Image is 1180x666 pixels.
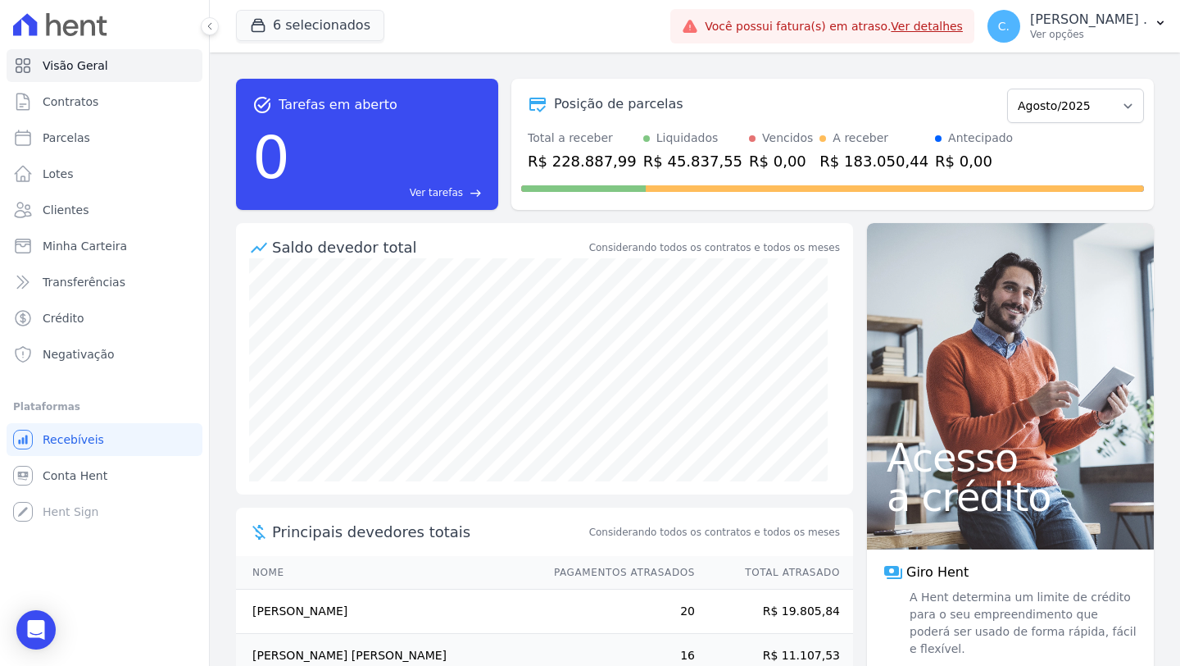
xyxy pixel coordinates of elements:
a: Lotes [7,157,202,190]
th: Nome [236,556,538,590]
div: Open Intercom Messenger [16,610,56,650]
button: C. [PERSON_NAME] . Ver opções [974,3,1180,49]
span: Principais devedores totais [272,521,586,543]
span: Minha Carteira [43,238,127,254]
div: A receber [833,130,888,147]
a: Contratos [7,85,202,118]
a: Minha Carteira [7,230,202,262]
a: Parcelas [7,121,202,154]
td: 20 [538,590,696,634]
div: Plataformas [13,397,196,417]
span: Lotes [43,166,74,182]
span: east [470,187,482,199]
div: Considerando todos os contratos e todos os meses [589,240,840,255]
span: Você possui fatura(s) em atraso. [705,18,963,35]
span: a crédito [887,477,1134,517]
a: Clientes [7,194,202,226]
span: C. [998,21,1010,32]
td: [PERSON_NAME] [236,590,538,634]
div: R$ 183.050,44 [819,150,928,172]
span: Conta Hent [43,468,107,484]
a: Conta Hent [7,459,202,492]
td: R$ 19.805,84 [696,590,853,634]
div: R$ 0,00 [935,150,1013,172]
a: Recebíveis [7,423,202,456]
span: A Hent determina um limite de crédito para o seu empreendimento que poderá ser usado de forma ráp... [906,589,1137,658]
div: Antecipado [948,130,1013,147]
span: Clientes [43,202,88,218]
span: task_alt [252,95,272,115]
p: Ver opções [1030,28,1147,41]
div: 0 [252,115,290,200]
a: Crédito [7,302,202,335]
a: Ver detalhes [891,20,963,33]
div: Posição de parcelas [554,94,683,114]
p: [PERSON_NAME] . [1030,11,1147,28]
div: R$ 228.887,99 [528,150,637,172]
th: Total Atrasado [696,556,853,590]
span: Transferências [43,274,125,290]
div: Liquidados [656,130,719,147]
th: Pagamentos Atrasados [538,556,696,590]
span: Considerando todos os contratos e todos os meses [589,525,840,540]
div: Total a receber [528,130,637,147]
a: Ver tarefas east [297,185,482,200]
span: Ver tarefas [410,185,463,200]
span: Negativação [43,346,115,363]
span: Acesso [887,438,1134,477]
span: Parcelas [43,130,90,146]
a: Visão Geral [7,49,202,82]
button: 6 selecionados [236,10,384,41]
a: Negativação [7,338,202,371]
div: R$ 0,00 [749,150,813,172]
a: Transferências [7,266,202,299]
span: Crédito [43,310,84,326]
span: Tarefas em aberto [279,95,397,115]
div: Saldo devedor total [272,236,586,258]
span: Contratos [43,94,98,110]
div: R$ 45.837,55 [643,150,742,172]
div: Vencidos [762,130,813,147]
span: Giro Hent [906,563,969,582]
span: Recebíveis [43,431,104,448]
span: Visão Geral [43,57,108,74]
